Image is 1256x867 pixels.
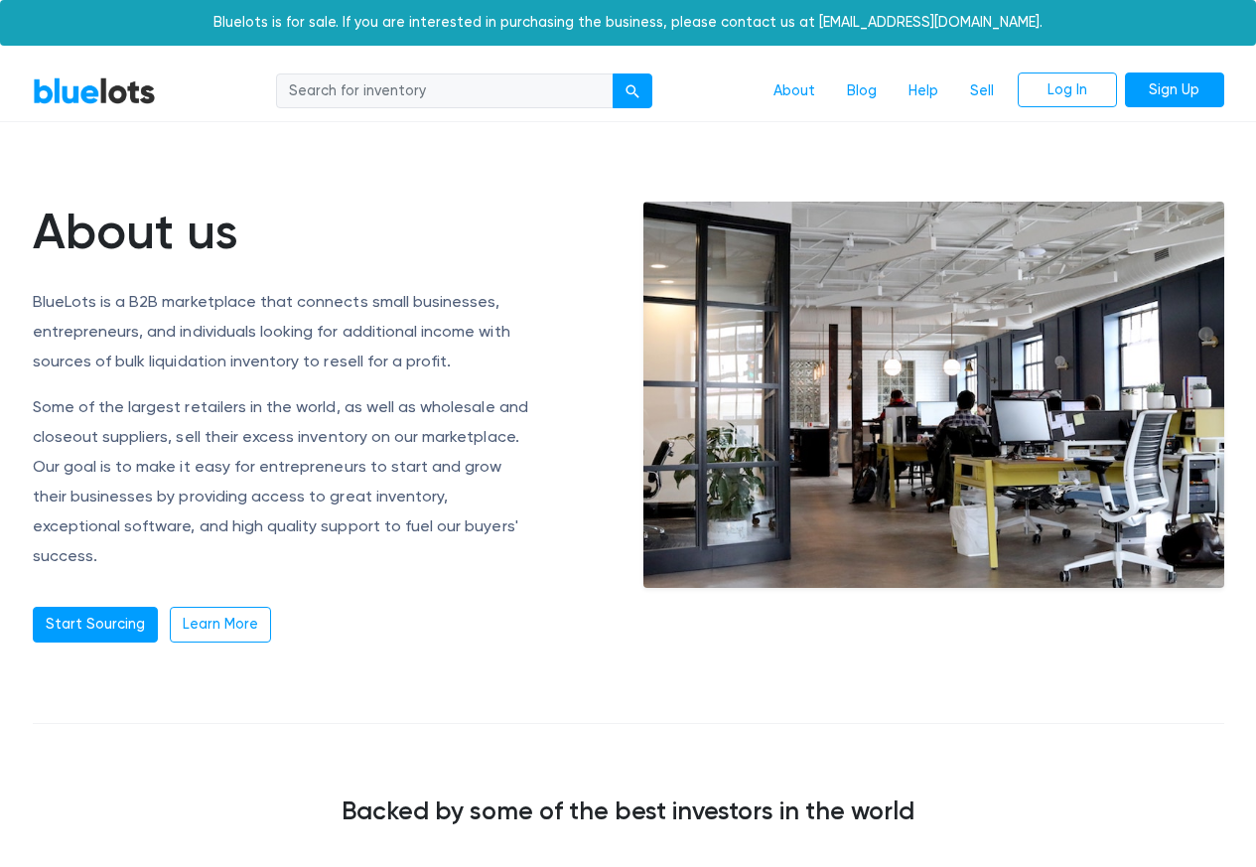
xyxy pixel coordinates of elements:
[1125,72,1224,108] a: Sign Up
[831,72,893,110] a: Blog
[276,73,614,109] input: Search for inventory
[33,795,1224,825] h3: Backed by some of the best investors in the world
[758,72,831,110] a: About
[1018,72,1117,108] a: Log In
[33,76,156,105] a: BlueLots
[33,202,534,261] h1: About us
[643,202,1224,589] img: office-e6e871ac0602a9b363ffc73e1d17013cb30894adc08fbdb38787864bb9a1d2fe.jpg
[33,607,158,643] a: Start Sourcing
[893,72,954,110] a: Help
[170,607,271,643] a: Learn More
[33,392,534,571] p: Some of the largest retailers in the world, as well as wholesale and closeout suppliers, sell the...
[954,72,1010,110] a: Sell
[33,287,534,376] p: BlueLots is a B2B marketplace that connects small businesses, entrepreneurs, and individuals look...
